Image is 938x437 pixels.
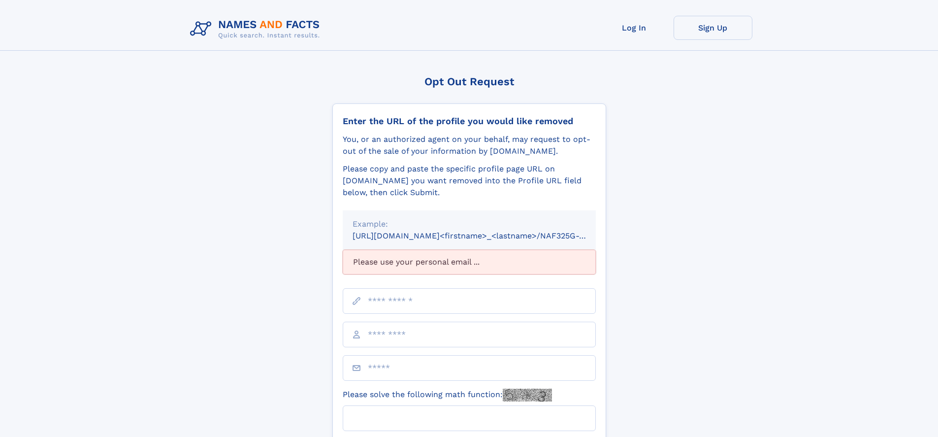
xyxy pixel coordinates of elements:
div: Example: [353,218,586,230]
div: Enter the URL of the profile you would like removed [343,116,596,127]
div: Please use your personal email ... [343,250,596,274]
div: You, or an authorized agent on your behalf, may request to opt-out of the sale of your informatio... [343,134,596,157]
div: Please copy and paste the specific profile page URL on [DOMAIN_NAME] you want removed into the Pr... [343,163,596,199]
img: Logo Names and Facts [186,16,328,42]
div: Opt Out Request [332,75,606,88]
label: Please solve the following math function: [343,389,552,402]
a: Sign Up [674,16,752,40]
a: Log In [595,16,674,40]
small: [URL][DOMAIN_NAME]<firstname>_<lastname>/NAF325G-xxxxxxxx [353,231,615,240]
